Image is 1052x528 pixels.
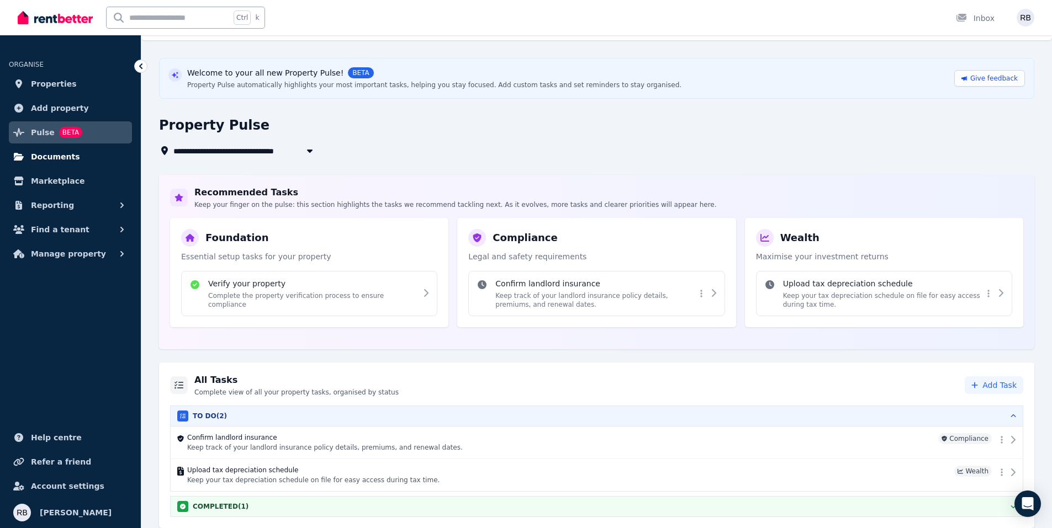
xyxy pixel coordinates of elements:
a: Give feedback [954,70,1025,87]
a: Account settings [9,475,132,497]
p: Keep your tax depreciation schedule on file for easy access during tax time. [783,291,983,309]
span: Reporting [31,199,74,212]
span: Compliance [938,433,992,444]
div: Confirm landlord insuranceKeep track of your landlord insurance policy details, premiums, and ren... [468,271,725,316]
h1: Property Pulse [159,116,269,134]
button: More options [983,287,994,300]
span: Add Task [982,380,1017,391]
div: Property Pulse automatically highlights your most important tasks, helping you stay focused. Add ... [187,81,681,89]
p: Keep track of your landlord insurance policy details, premiums, and renewal dates. [187,443,934,452]
div: Verify your propertyComplete the property verification process to ensure compliance [181,271,437,316]
p: Legal and safety requirements [468,251,725,262]
button: Add Task [965,376,1023,394]
h4: Confirm landlord insurance [187,433,934,442]
button: More options [696,287,707,300]
h4: Confirm landlord insurance [495,278,695,289]
button: Manage property [9,243,132,265]
h3: COMPLETED ( 1 ) [193,502,249,511]
span: Help centre [31,431,82,444]
button: More options [996,466,1007,479]
span: Manage property [31,247,106,260]
button: Reporting [9,194,132,216]
a: Help centre [9,426,132,449]
a: Documents [9,146,132,168]
h2: All Tasks [194,374,399,387]
span: Pulse [31,126,55,139]
a: Add property [9,97,132,119]
h3: Wealth [780,230,820,246]
span: Ctrl [234,10,251,25]
h3: Compliance [493,230,557,246]
span: Welcome to your all new Property Pulse! [187,67,343,78]
button: More options [996,433,1007,446]
span: Refer a friend [31,455,91,468]
p: Keep your tax depreciation schedule on file for easy access during tax time. [187,476,950,484]
span: k [255,13,259,22]
h2: Recommended Tasks [194,186,717,199]
button: COMPLETED(1) [171,497,1023,516]
p: Complete view of all your property tasks, organised by status [194,388,399,397]
a: Refer a friend [9,451,132,473]
p: Essential setup tasks for your property [181,251,437,262]
a: PulseBETA [9,121,132,143]
span: BETA [59,127,82,138]
h4: Verify your property [208,278,417,289]
span: Marketplace [31,174,84,188]
span: Give feedback [970,74,1018,83]
span: ORGANISE [9,61,44,68]
img: Russell bain [13,504,31,521]
button: Find a tenant [9,218,132,241]
div: Open Intercom Messenger [1014,490,1041,517]
img: RentBetter [18,9,93,26]
a: Marketplace [9,170,132,192]
span: [PERSON_NAME] [40,506,112,519]
span: Find a tenant [31,223,89,236]
span: Add property [31,102,89,115]
p: Maximise your investment returns [756,251,1012,262]
img: Russell bain [1017,9,1034,26]
span: Documents [31,150,80,163]
div: Upload tax depreciation scheduleKeep your tax depreciation schedule on file for easy access durin... [756,271,1012,316]
button: TO DO(2) [171,406,1023,426]
h3: TO DO ( 2 ) [193,412,227,420]
span: Wealth [954,466,992,477]
p: Complete the property verification process to ensure compliance [208,291,417,309]
h3: Foundation [205,230,269,246]
span: Properties [31,77,77,90]
p: Keep your finger on the pulse: this section highlights the tasks we recommend tackling next. As i... [194,200,717,209]
h4: Upload tax depreciation schedule [783,278,983,289]
span: Account settings [31,479,104,493]
a: Properties [9,73,132,95]
p: Keep track of your landlord insurance policy details, premiums, and renewal dates. [495,291,695,309]
div: Inbox [956,13,995,24]
h4: Upload tax depreciation schedule [187,466,950,474]
span: BETA [348,67,373,78]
